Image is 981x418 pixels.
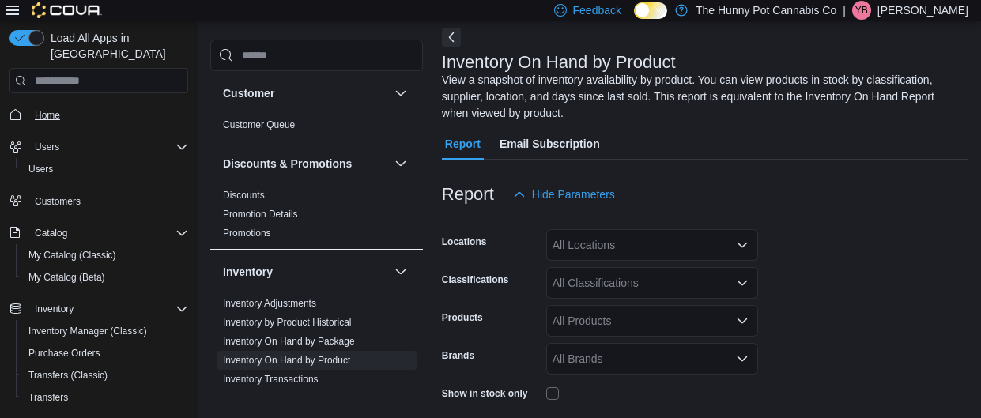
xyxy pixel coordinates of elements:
[3,298,194,320] button: Inventory
[391,84,410,103] button: Customer
[3,103,194,126] button: Home
[28,369,108,382] span: Transfers (Classic)
[223,119,295,130] a: Customer Queue
[22,246,123,265] a: My Catalog (Classic)
[35,109,60,122] span: Home
[223,316,352,329] span: Inventory by Product Historical
[28,391,68,404] span: Transfers
[223,373,319,386] span: Inventory Transactions
[507,179,621,210] button: Hide Parameters
[442,185,494,204] h3: Report
[442,28,461,47] button: Next
[44,30,188,62] span: Load All Apps in [GEOGRAPHIC_DATA]
[532,186,615,202] span: Hide Parameters
[28,271,105,284] span: My Catalog (Beta)
[223,119,295,131] span: Customer Queue
[16,386,194,409] button: Transfers
[22,160,59,179] a: Users
[16,342,194,364] button: Purchase Orders
[573,2,621,18] span: Feedback
[16,244,194,266] button: My Catalog (Classic)
[223,227,271,239] span: Promotions
[28,299,80,318] button: Inventory
[442,273,509,286] label: Classifications
[28,325,147,337] span: Inventory Manager (Classic)
[223,209,298,220] a: Promotion Details
[22,344,107,363] a: Purchase Orders
[22,322,188,341] span: Inventory Manager (Classic)
[736,239,749,251] button: Open list of options
[3,222,194,244] button: Catalog
[28,299,188,318] span: Inventory
[28,224,74,243] button: Catalog
[3,136,194,158] button: Users
[28,137,66,156] button: Users
[223,208,298,220] span: Promotion Details
[28,191,188,211] span: Customers
[28,249,116,262] span: My Catalog (Classic)
[28,106,66,125] a: Home
[855,1,868,20] span: YB
[696,1,836,20] p: The Hunny Pot Cannabis Co
[35,195,81,208] span: Customers
[223,354,350,367] span: Inventory On Hand by Product
[223,317,352,328] a: Inventory by Product Historical
[22,268,111,287] a: My Catalog (Beta)
[391,262,410,281] button: Inventory
[35,141,59,153] span: Users
[35,303,74,315] span: Inventory
[442,349,474,362] label: Brands
[210,186,423,249] div: Discounts & Promotions
[22,268,188,287] span: My Catalog (Beta)
[28,104,188,124] span: Home
[223,85,388,101] button: Customer
[16,158,194,180] button: Users
[634,2,667,19] input: Dark Mode
[442,53,676,72] h3: Inventory On Hand by Product
[223,190,265,201] a: Discounts
[223,298,316,309] a: Inventory Adjustments
[223,336,355,347] a: Inventory On Hand by Package
[445,128,481,160] span: Report
[28,192,87,211] a: Customers
[877,1,968,20] p: [PERSON_NAME]
[442,311,483,324] label: Products
[22,322,153,341] a: Inventory Manager (Classic)
[28,347,100,360] span: Purchase Orders
[223,335,355,348] span: Inventory On Hand by Package
[736,352,749,365] button: Open list of options
[223,355,350,366] a: Inventory On Hand by Product
[223,297,316,310] span: Inventory Adjustments
[223,156,388,171] button: Discounts & Promotions
[736,314,749,327] button: Open list of options
[210,115,423,141] div: Customer
[22,366,114,385] a: Transfers (Classic)
[223,156,352,171] h3: Discounts & Promotions
[28,137,188,156] span: Users
[223,374,319,385] a: Inventory Transactions
[32,2,102,18] img: Cova
[22,246,188,265] span: My Catalog (Classic)
[22,366,188,385] span: Transfers (Classic)
[442,72,960,122] div: View a snapshot of inventory availability by product. You can view products in stock by classific...
[16,320,194,342] button: Inventory Manager (Classic)
[223,228,271,239] a: Promotions
[223,85,274,101] h3: Customer
[22,344,188,363] span: Purchase Orders
[28,163,53,175] span: Users
[442,235,487,248] label: Locations
[852,1,871,20] div: Yatin Balaji
[391,154,410,173] button: Discounts & Promotions
[442,387,528,400] label: Show in stock only
[634,19,635,20] span: Dark Mode
[22,388,74,407] a: Transfers
[22,388,188,407] span: Transfers
[3,190,194,213] button: Customers
[223,264,388,280] button: Inventory
[500,128,600,160] span: Email Subscription
[843,1,846,20] p: |
[22,160,188,179] span: Users
[223,189,265,201] span: Discounts
[35,227,67,239] span: Catalog
[16,364,194,386] button: Transfers (Classic)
